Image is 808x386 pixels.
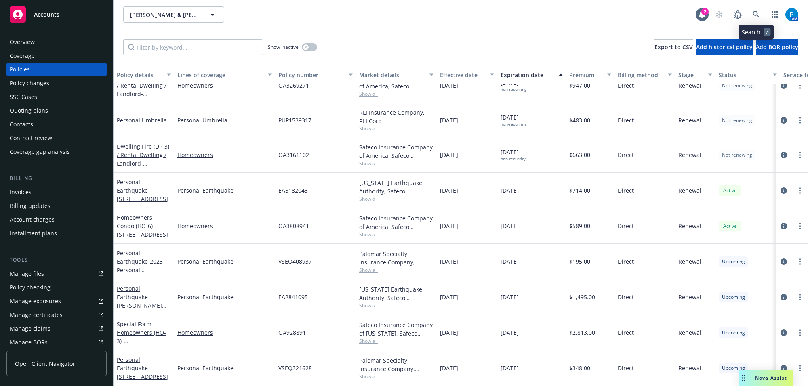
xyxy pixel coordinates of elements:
span: Direct [618,328,634,337]
div: Palomar Specialty Insurance Company, [GEOGRAPHIC_DATA] [359,250,433,266]
span: Not renewing [722,117,752,124]
a: Account charges [6,213,107,226]
div: Manage certificates [10,308,63,321]
a: Manage certificates [6,308,107,321]
a: circleInformation [779,328,789,338]
div: Effective date [440,71,485,79]
div: Safeco Insurance Company of America, Safeco Insurance (Liberty Mutual) [359,214,433,231]
span: EA5182043 [278,186,308,195]
span: - [STREET_ADDRESS] [117,364,168,380]
span: [DATE] [440,328,458,337]
span: [DATE] [440,116,458,124]
div: Overview [10,36,35,48]
span: Direct [618,293,634,301]
a: Coverage [6,49,107,62]
span: PUP1539317 [278,116,311,124]
a: Coverage gap analysis [6,145,107,158]
span: $663.00 [569,151,590,159]
span: $2,813.00 [569,328,595,337]
span: [DATE] [501,113,526,127]
span: [DATE] [501,186,519,195]
span: [DATE] [440,222,458,230]
a: more [795,221,805,231]
a: more [795,115,805,125]
div: Quoting plans [10,104,48,117]
span: Renewal [678,81,701,90]
span: Renewal [678,186,701,195]
a: Invoices [6,186,107,199]
a: Personal Umbrella [117,116,167,124]
a: Homeowners [177,151,272,159]
a: Personal Earthquake [117,356,168,380]
span: EA2841095 [278,293,308,301]
a: Personal Earthquake [177,257,272,266]
span: Add BOR policy [756,43,798,51]
span: - [STREET_ADDRESS] [117,90,168,106]
a: more [795,328,805,338]
button: Premium [566,65,614,84]
a: circleInformation [779,292,789,302]
div: Invoices [10,186,32,199]
span: Renewal [678,222,701,230]
span: $348.00 [569,364,590,372]
a: Homeowners [177,328,272,337]
span: Direct [618,151,634,159]
span: [DATE] [440,151,458,159]
div: RLI Insurance Company, RLI Corp [359,108,433,125]
div: SSC Cases [10,90,37,103]
input: Filter by keyword... [123,39,263,55]
div: non-recurring [501,122,526,127]
span: $483.00 [569,116,590,124]
button: Policy number [275,65,356,84]
span: Export to CSV [654,43,693,51]
a: more [795,257,805,266]
span: Show all [359,125,433,132]
span: [DATE] [440,186,458,195]
span: VSEQ321628 [278,364,312,372]
a: Personal Earthquake [177,364,272,372]
span: - [STREET_ADDRESS] [117,159,168,176]
a: SSC Cases [6,90,107,103]
div: Manage files [10,267,44,280]
a: more [795,150,805,160]
a: Homeowners [177,81,272,90]
span: Add historical policy [696,43,753,51]
a: Personal Earthquake [177,293,272,301]
span: $714.00 [569,186,590,195]
a: circleInformation [779,115,789,125]
div: Contract review [10,132,52,145]
a: Personal Earthquake [117,249,168,291]
a: Manage exposures [6,295,107,308]
span: [PERSON_NAME] & [PERSON_NAME] [130,10,200,19]
button: Expiration date [497,65,566,84]
span: Not renewing [722,151,752,159]
div: non-recurring [501,156,526,162]
span: OA928891 [278,328,306,337]
span: - -[STREET_ADDRESS] [117,187,168,203]
span: Renewal [678,116,701,124]
div: Tools [6,256,107,264]
div: [US_STATE] Earthquake Authority, Safeco Insurance (Liberty Mutual) [359,285,433,302]
a: more [795,186,805,195]
span: [DATE] [440,293,458,301]
a: Policies [6,63,107,76]
a: Policy changes [6,77,107,90]
a: Contacts [6,118,107,131]
span: - [PERSON_NAME] [PERSON_NAME] [117,293,166,318]
a: Start snowing [711,6,727,23]
span: Renewal [678,364,701,372]
span: Show all [359,195,433,202]
img: photo [785,8,798,21]
a: Manage files [6,267,107,280]
a: Personal Umbrella [177,116,272,124]
div: Market details [359,71,425,79]
span: $1,495.00 [569,293,595,301]
span: Show all [359,302,433,309]
a: circleInformation [779,150,789,160]
div: Coverage [10,49,35,62]
div: 2 [701,8,709,15]
span: Show all [359,266,433,273]
span: Show all [359,338,433,344]
a: more [795,363,805,373]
